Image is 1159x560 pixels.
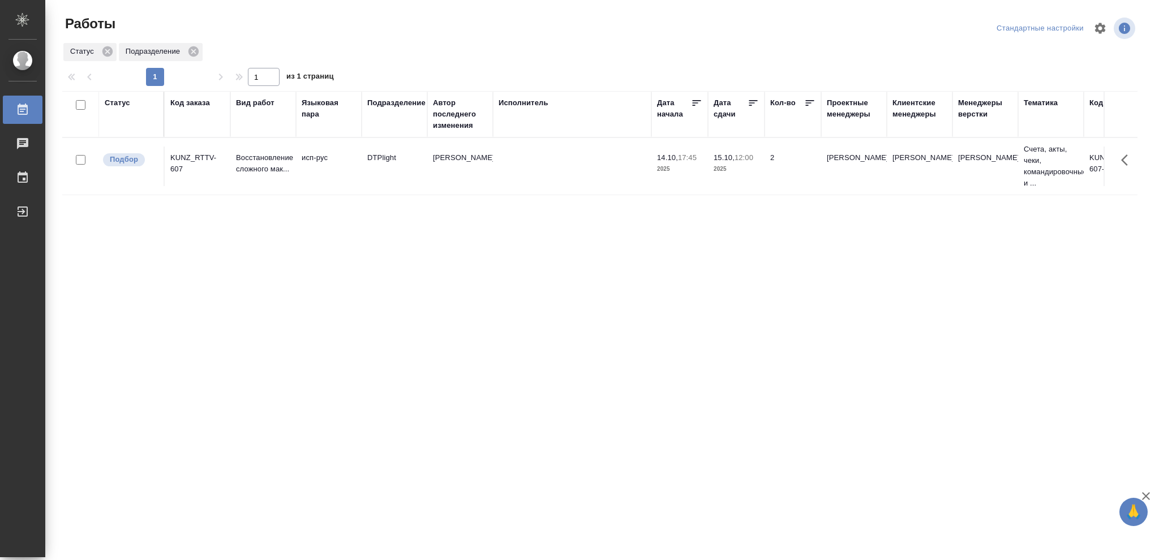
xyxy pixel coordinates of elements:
div: Менеджеры верстки [958,97,1012,120]
button: Здесь прячутся важные кнопки [1114,147,1141,174]
div: Код работы [1089,97,1133,109]
p: [PERSON_NAME] [958,152,1012,163]
div: Можно подбирать исполнителей [102,152,158,167]
td: DTPlight [362,147,427,186]
div: Статус [63,43,117,61]
span: 🙏 [1124,500,1143,524]
p: 17:45 [678,153,697,162]
div: Языковая пара [302,97,356,120]
div: Исполнитель [499,97,548,109]
p: Счета, акты, чеки, командировочные и ... [1024,144,1078,189]
div: Тематика [1024,97,1058,109]
div: Автор последнего изменения [433,97,487,131]
div: Подразделение [367,97,426,109]
p: Подразделение [126,46,184,57]
td: KUNZ_RTTV-607-WK-001 [1084,147,1149,186]
button: 🙏 [1119,498,1148,526]
p: 2025 [657,163,702,175]
div: Подразделение [119,43,203,61]
span: Посмотреть информацию [1114,18,1137,39]
div: KUNZ_RTTV-607 [170,152,225,175]
div: Вид работ [236,97,274,109]
div: Код заказа [170,97,210,109]
p: Подбор [110,154,138,165]
div: Кол-во [770,97,796,109]
p: Восстановление сложного мак... [236,152,290,175]
span: Настроить таблицу [1087,15,1114,42]
p: 14.10, [657,153,678,162]
span: Работы [62,15,115,33]
div: Дата сдачи [714,97,748,120]
td: исп-рус [296,147,362,186]
td: 2 [765,147,821,186]
div: Проектные менеджеры [827,97,881,120]
p: 12:00 [735,153,753,162]
p: 15.10, [714,153,735,162]
div: split button [994,20,1087,37]
div: Статус [105,97,130,109]
td: [PERSON_NAME] [427,147,493,186]
span: из 1 страниц [286,70,334,86]
td: [PERSON_NAME] [821,147,887,186]
p: Статус [70,46,98,57]
div: Клиентские менеджеры [892,97,947,120]
div: Дата начала [657,97,691,120]
p: 2025 [714,163,759,175]
td: [PERSON_NAME] [887,147,952,186]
